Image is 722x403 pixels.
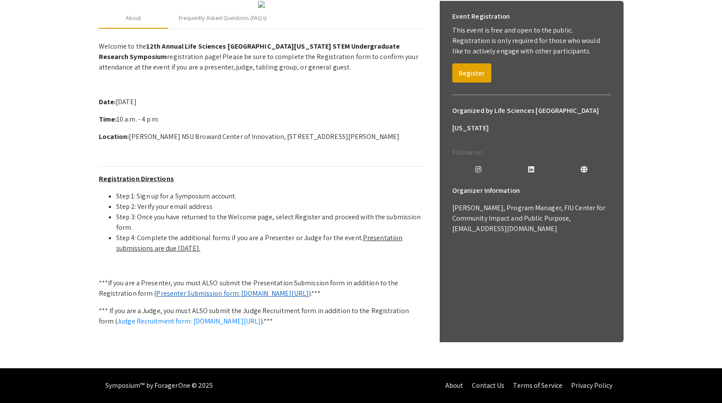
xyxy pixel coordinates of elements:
a: About [445,381,464,390]
a: Judge Recruitment form: [DOMAIN_NAME][URL] [117,317,261,326]
a: Privacy Policy [571,381,612,390]
p: [PERSON_NAME] NSU Broward Center of Innovation, [STREET_ADDRESS][PERSON_NAME] [99,132,424,142]
button: Register [452,63,491,83]
p: Welcome to the registration page! Please be sure to complete the Registration form to confirm you... [99,41,424,73]
div: Symposium™ by ForagerOne © 2025 [105,368,213,403]
p: [PERSON_NAME], Program Manager, FIU Center for Community Impact and Public Purpose, [EMAIL_ADDRES... [452,203,611,234]
a: Terms of Service [513,381,562,390]
p: 10 a.m. - 4 p.m. [99,114,424,125]
p: This event is free and open to the public. Registration is only required for those who would like... [452,25,611,56]
div: About [126,13,141,23]
u: Presentation submissions are due [DATE]. [116,233,403,253]
div: Frequently Asked Questions (FAQs) [179,13,267,23]
strong: Location: [99,132,129,141]
p: *** If you are a Judge, you must ALSO submit the Judge Recruitment form in addition to the Regist... [99,306,424,327]
strong: Date: [99,97,116,106]
h6: Organized by Life Sciences [GEOGRAPHIC_DATA][US_STATE] [452,102,611,137]
p: Follow on [452,147,611,158]
h6: Organizer Information [452,182,611,199]
li: Step 2: Verify your email address [116,201,424,212]
h6: Event Registration [452,8,510,25]
strong: Time: [99,115,117,124]
p: ***If you are a Presenter, you must ALSO submit the Presentation Submission form in addition to t... [99,278,424,299]
li: Step 3: Once you have returned to the Welcome page, select Register and proceed with the submissi... [116,212,424,233]
li: Step 4: Complete the additional forms if you are a Presenter or Judge for the event. [116,233,424,254]
img: 32153a09-f8cb-4114-bf27-cfb6bc84fc69.png [258,1,265,8]
li: Step 1: Sign up for a Symposium account. [116,191,424,201]
p: [DATE] [99,97,424,107]
a: Presenter Submission form: [DOMAIN_NAME][URL] [156,289,309,298]
u: Registration Directions [99,174,174,183]
strong: 12th Annual Life Sciences [GEOGRAPHIC_DATA][US_STATE] STEM Undergraduate Research Symposium [99,42,400,61]
iframe: Chat [7,364,37,396]
a: Contact Us [472,381,504,390]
